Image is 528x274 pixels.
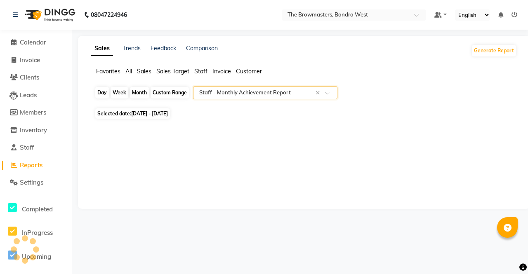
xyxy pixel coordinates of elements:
b: 08047224946 [91,3,127,26]
a: Invoice [2,56,70,65]
span: Sales [137,68,151,75]
span: Staff [194,68,207,75]
span: Staff [20,143,34,151]
span: Invoice [20,56,40,64]
button: Generate Report [472,45,516,56]
span: Clients [20,73,39,81]
span: Invoice [212,68,231,75]
span: Calendar [20,38,46,46]
span: Leads [20,91,37,99]
div: Day [95,87,109,98]
div: Week [111,87,128,98]
img: logo [21,3,78,26]
a: Settings [2,178,70,187]
span: Sales Target [156,68,189,75]
span: Reports [20,161,42,169]
a: Clients [2,73,70,82]
span: Inventory [20,126,47,134]
a: Comparison [186,44,218,52]
a: Inventory [2,126,70,135]
a: Members [2,108,70,117]
a: Trends [123,44,141,52]
a: Feedback [151,44,176,52]
span: Customer [236,68,262,75]
div: Month [130,87,149,98]
a: Sales [91,41,113,56]
span: [DATE] - [DATE] [131,110,168,117]
a: Reports [2,161,70,170]
a: Leads [2,91,70,100]
span: InProgress [22,229,53,237]
a: Staff [2,143,70,152]
span: Clear all [316,89,323,97]
span: Members [20,108,46,116]
div: Custom Range [151,87,189,98]
span: Completed [22,205,53,213]
span: Selected date: [95,108,170,119]
a: Calendar [2,38,70,47]
span: Settings [20,178,43,186]
span: All [125,68,132,75]
span: Favorites [96,68,120,75]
